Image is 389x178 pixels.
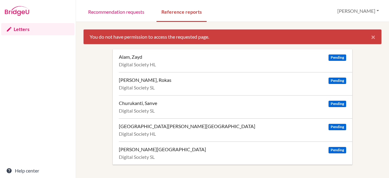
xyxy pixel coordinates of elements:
[119,85,346,91] div: Digital Society SL
[83,1,149,22] a: Recommendation requests
[119,49,352,72] a: Alam, Zayd Pending Digital Society HL
[5,6,29,16] img: Bridge-U
[119,141,352,165] a: [PERSON_NAME][GEOGRAPHIC_DATA] Pending Digital Society SL
[119,118,352,141] a: [GEOGRAPHIC_DATA][PERSON_NAME][GEOGRAPHIC_DATA] Pending Digital Society HL
[1,165,74,177] a: Help center
[83,29,382,44] div: You do not have permission to access the requested page.
[365,30,381,44] button: Close
[119,95,352,118] a: Churukanti, Sanve Pending Digital Society SL
[335,5,382,17] button: [PERSON_NAME]
[371,32,375,41] span: ×
[119,77,171,83] div: [PERSON_NAME], Rokas
[119,123,255,129] div: [GEOGRAPHIC_DATA][PERSON_NAME][GEOGRAPHIC_DATA]
[329,124,346,130] span: Pending
[1,23,74,35] a: Letters
[329,54,346,61] span: Pending
[119,131,346,137] div: Digital Society HL
[119,154,346,160] div: Digital Society SL
[119,61,346,68] div: Digital Society HL
[119,72,352,95] a: [PERSON_NAME], Rokas Pending Digital Society SL
[119,108,346,114] div: Digital Society SL
[119,100,157,106] div: Churukanti, Sanve
[119,54,142,60] div: Alam, Zayd
[329,78,346,84] span: Pending
[157,1,207,22] a: Reference reports
[329,101,346,107] span: Pending
[329,147,346,153] span: Pending
[119,146,206,152] div: [PERSON_NAME][GEOGRAPHIC_DATA]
